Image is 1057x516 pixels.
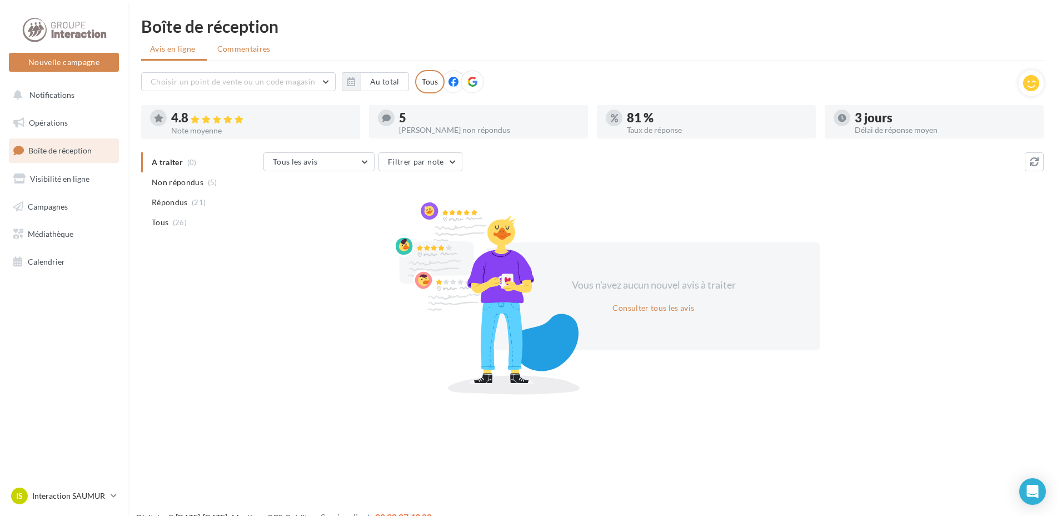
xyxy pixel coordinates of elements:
[28,146,92,155] span: Boîte de réception
[171,112,351,125] div: 4.8
[192,198,206,207] span: (21)
[558,278,749,292] div: Vous n'avez aucun nouvel avis à traiter
[263,152,375,171] button: Tous les avis
[7,138,121,162] a: Boîte de réception
[141,18,1044,34] div: Boîte de réception
[141,72,336,91] button: Choisir un point de vente ou un code magasin
[7,222,121,246] a: Médiathèque
[855,126,1035,134] div: Délai de réponse moyen
[30,174,89,183] span: Visibilité en ligne
[9,485,119,507] a: IS Interaction SAUMUR
[29,118,68,127] span: Opérations
[378,152,462,171] button: Filtrer par note
[152,177,203,188] span: Non répondus
[152,217,168,228] span: Tous
[361,72,409,91] button: Au total
[273,157,318,166] span: Tous les avis
[415,70,445,93] div: Tous
[16,490,23,502] span: IS
[151,77,315,86] span: Choisir un point de vente ou un code magasin
[173,218,187,227] span: (26)
[171,127,351,135] div: Note moyenne
[9,53,119,72] button: Nouvelle campagne
[7,250,121,274] a: Calendrier
[7,111,121,135] a: Opérations
[608,301,699,315] button: Consulter tous les avis
[29,90,74,100] span: Notifications
[7,83,117,107] button: Notifications
[217,44,271,53] span: Commentaires
[399,126,579,134] div: [PERSON_NAME] non répondus
[7,195,121,219] a: Campagnes
[627,112,807,124] div: 81 %
[627,126,807,134] div: Taux de réponse
[32,490,106,502] p: Interaction SAUMUR
[7,167,121,191] a: Visibilité en ligne
[342,72,409,91] button: Au total
[855,112,1035,124] div: 3 jours
[1019,478,1046,505] div: Open Intercom Messenger
[399,112,579,124] div: 5
[28,201,68,211] span: Campagnes
[208,178,217,187] span: (5)
[28,229,73,239] span: Médiathèque
[152,197,188,208] span: Répondus
[28,257,65,266] span: Calendrier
